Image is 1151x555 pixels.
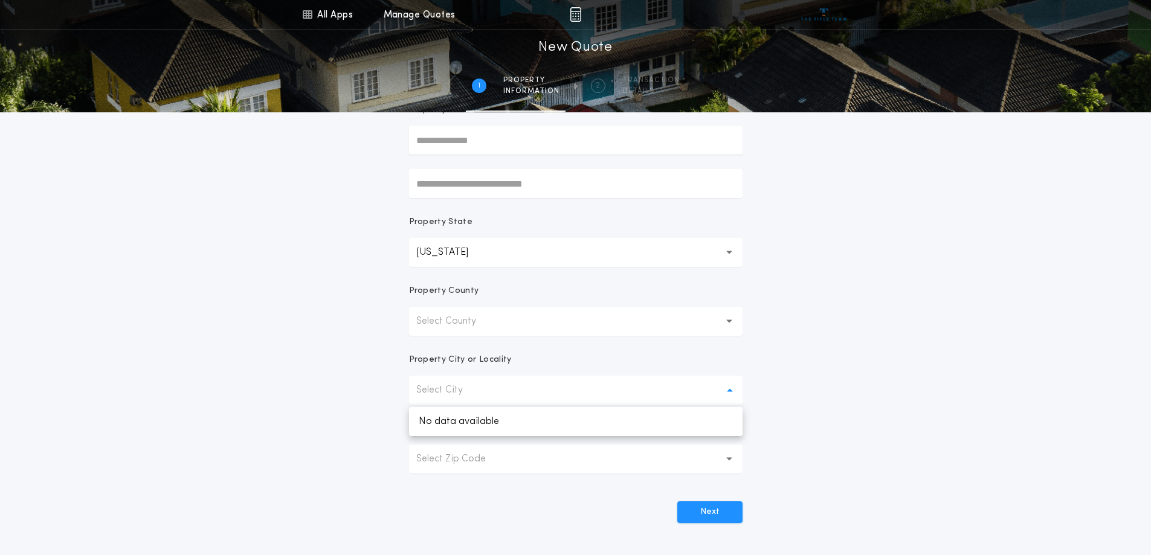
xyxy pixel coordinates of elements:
p: Select County [416,314,495,329]
button: [US_STATE] [409,238,743,267]
button: Select City [409,376,743,405]
p: Property County [409,285,479,297]
img: vs-icon [801,8,846,21]
button: Select County [409,307,743,336]
p: Select Zip Code [416,452,505,466]
h2: 1 [478,81,480,91]
img: img [570,7,581,22]
p: Select City [416,383,482,397]
button: Next [677,501,743,523]
p: Property City or Locality [409,354,512,366]
h1: New Quote [538,38,612,57]
h2: 2 [596,81,600,91]
p: [US_STATE] [416,245,488,260]
p: No data available [409,407,743,436]
span: Transaction [622,75,680,85]
span: details [622,86,680,96]
span: Property [503,75,559,85]
button: Select Zip Code [409,444,743,473]
p: Property State [409,216,472,228]
span: information [503,86,559,96]
ul: Select City [409,407,743,436]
